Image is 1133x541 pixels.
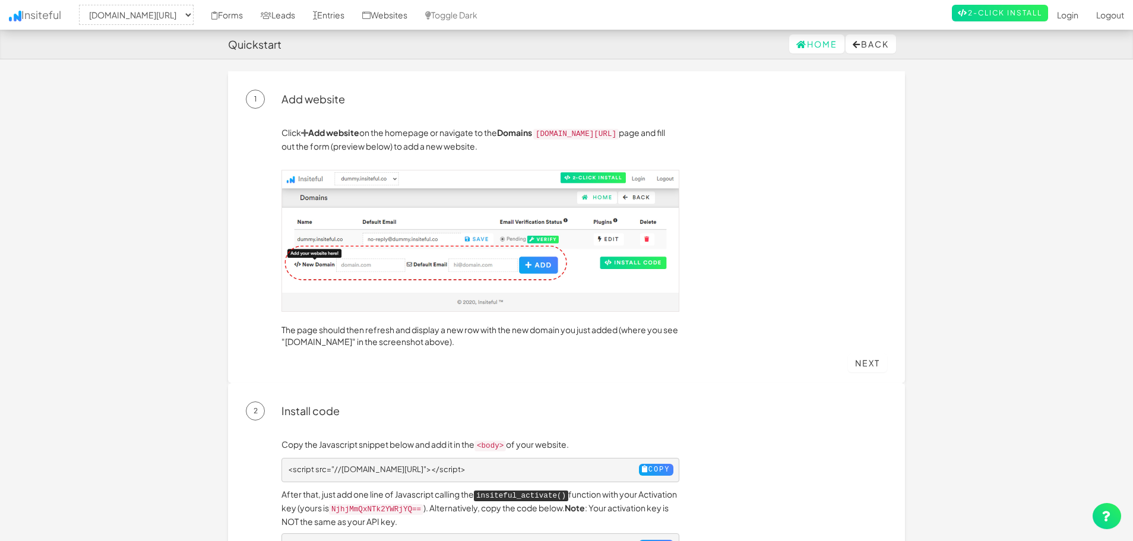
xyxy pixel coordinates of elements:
[565,502,585,513] b: Note
[281,404,340,417] a: Install code
[228,39,281,50] h4: Quickstart
[281,126,679,152] p: Click on the homepage or navigate to the page and fill out the form (preview below) to add a new ...
[281,488,679,527] p: After that, just add one line of Javascript calling the function with your Activation key (yours ...
[246,401,265,420] span: 2
[497,127,532,138] a: Domains
[281,92,345,106] a: Add website
[329,504,423,515] code: NjhjMmQxNTk2YWRjYQ==
[474,491,568,501] kbd: insiteful_activate()
[474,441,506,451] code: <body>
[789,34,844,53] a: Home
[301,127,359,138] a: Add website
[246,90,265,109] span: 1
[639,464,673,476] button: Copy
[952,5,1048,21] a: 2-Click Install
[281,438,679,452] p: Copy the Javascript snippet below and add it in the of your website.
[288,464,466,474] span: <script src="//[DOMAIN_NAME][URL]"></script>
[281,324,679,347] p: The page should then refresh and display a new row with the new domain you just added (where you ...
[281,170,679,312] img: add-domain.jpg
[9,11,21,21] img: icon.png
[848,353,887,372] a: Next
[846,34,896,53] button: Back
[533,129,619,140] code: [DOMAIN_NAME][URL]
